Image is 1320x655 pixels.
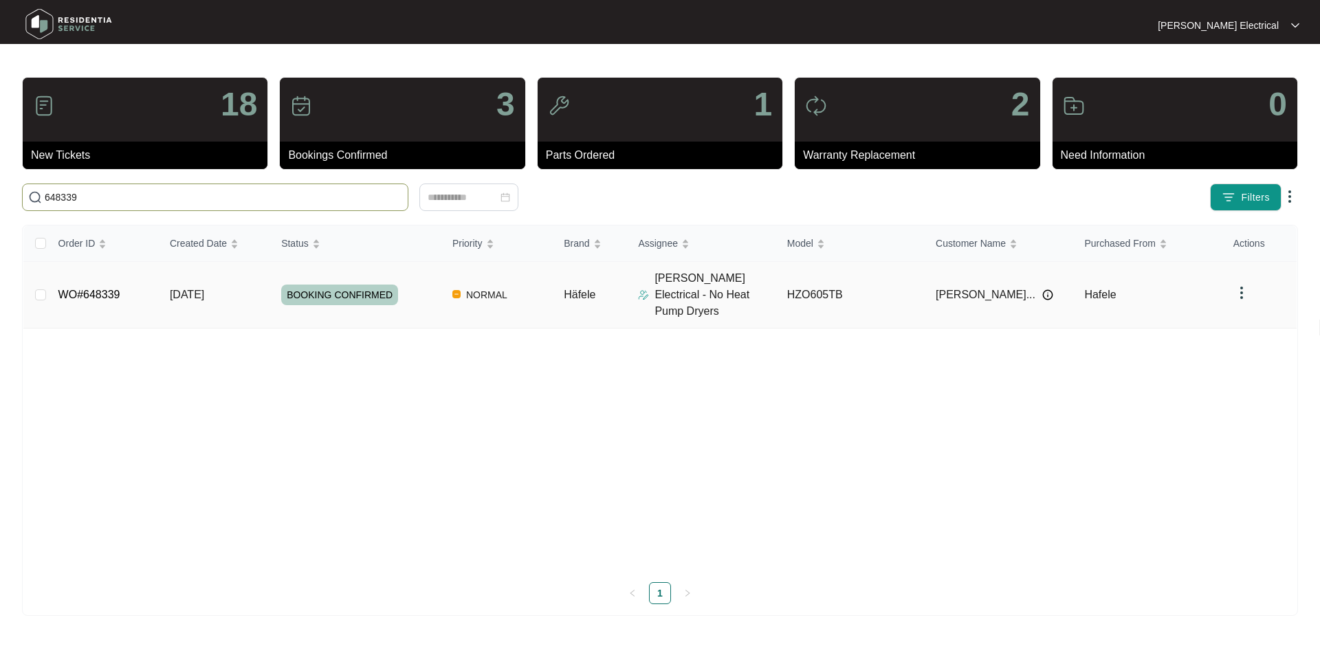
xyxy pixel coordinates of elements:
img: icon [33,95,55,117]
img: Assigner Icon [638,289,649,300]
a: 1 [650,583,670,603]
p: Parts Ordered [546,147,782,164]
p: 18 [221,88,257,121]
th: Model [776,225,925,262]
p: Warranty Replacement [803,147,1039,164]
span: [PERSON_NAME]... [936,287,1035,303]
a: WO#648339 [58,289,120,300]
p: 1 [753,88,772,121]
button: right [676,582,698,604]
span: Status [281,236,309,251]
button: left [621,582,643,604]
span: NORMAL [461,287,513,303]
span: Filters [1241,190,1270,205]
img: icon [290,95,312,117]
th: Created Date [159,225,270,262]
p: New Tickets [31,147,267,164]
p: 3 [496,88,515,121]
img: dropdown arrow [1281,188,1298,205]
img: residentia service logo [21,3,117,45]
span: Model [787,236,813,251]
p: [PERSON_NAME] Electrical - No Heat Pump Dryers [654,270,775,320]
span: Häfele [564,289,595,300]
span: Brand [564,236,589,251]
img: icon [1063,95,1085,117]
img: Info icon [1042,289,1053,300]
img: icon [805,95,827,117]
p: [PERSON_NAME] Electrical [1158,19,1279,32]
span: Customer Name [936,236,1006,251]
th: Status [270,225,441,262]
img: dropdown arrow [1291,22,1299,29]
input: Search by Order Id, Assignee Name, Customer Name, Brand and Model [45,190,402,205]
p: Bookings Confirmed [288,147,525,164]
li: 1 [649,582,671,604]
th: Purchased From [1073,225,1222,262]
span: Priority [452,236,483,251]
img: icon [548,95,570,117]
img: filter icon [1222,190,1235,204]
img: search-icon [28,190,42,204]
li: Next Page [676,582,698,604]
td: HZO605TB [776,262,925,329]
img: dropdown arrow [1233,285,1250,301]
img: Vercel Logo [452,290,461,298]
span: [DATE] [170,289,204,300]
th: Priority [441,225,553,262]
span: Assignee [638,236,678,251]
th: Order ID [47,225,159,262]
p: 0 [1268,88,1287,121]
th: Brand [553,225,627,262]
span: Order ID [58,236,96,251]
p: 2 [1011,88,1030,121]
p: Need Information [1061,147,1297,164]
button: filter iconFilters [1210,184,1281,211]
th: Customer Name [925,225,1073,262]
span: left [628,589,637,597]
span: BOOKING CONFIRMED [281,285,398,305]
span: Hafele [1084,289,1116,300]
span: Created Date [170,236,227,251]
li: Previous Page [621,582,643,604]
span: Purchased From [1084,236,1155,251]
span: right [683,589,692,597]
th: Actions [1222,225,1297,262]
th: Assignee [627,225,775,262]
